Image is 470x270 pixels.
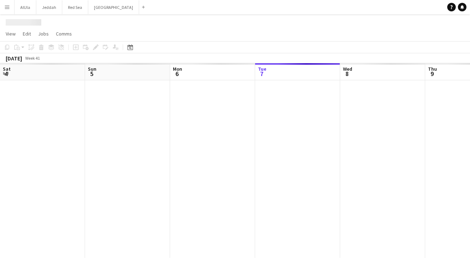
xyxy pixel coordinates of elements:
span: View [6,31,16,37]
span: 7 [257,70,266,78]
span: Thu [428,66,437,72]
a: Comms [53,29,75,38]
span: Edit [23,31,31,37]
button: AlUla [15,0,36,14]
span: Mon [173,66,182,72]
a: View [3,29,19,38]
span: Wed [343,66,352,72]
button: [GEOGRAPHIC_DATA] [88,0,139,14]
a: Edit [20,29,34,38]
span: Sun [88,66,96,72]
div: [DATE] [6,55,22,62]
span: Jobs [38,31,49,37]
span: Tue [258,66,266,72]
button: Jeddah [36,0,62,14]
span: Week 41 [23,55,41,61]
span: 4 [2,70,11,78]
button: Red Sea [62,0,88,14]
a: Jobs [35,29,52,38]
span: 6 [172,70,182,78]
span: 5 [87,70,96,78]
span: Sat [3,66,11,72]
span: 8 [342,70,352,78]
span: 9 [427,70,437,78]
span: Comms [56,31,72,37]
